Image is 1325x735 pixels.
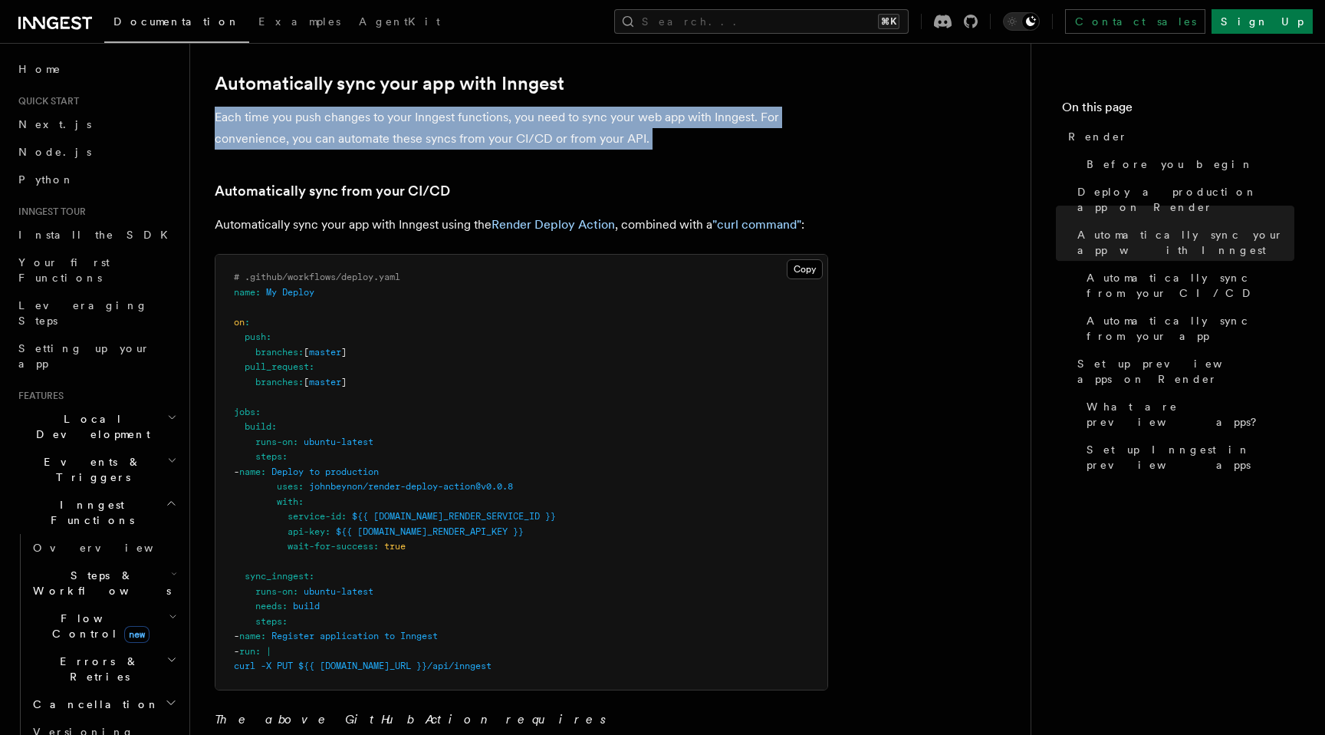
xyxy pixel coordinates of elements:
p: Automatically sync your app with Inngest using the , combined with a : [215,214,828,236]
span: : [282,601,288,611]
span: Steps & Workflows [27,568,171,598]
a: Python [12,166,180,193]
a: Sign Up [1212,9,1313,34]
span: Set up Inngest in preview apps [1087,442,1294,473]
span: jobs [234,407,255,417]
span: Deploy a production app on Render [1077,184,1294,215]
span: : [255,646,261,657]
a: AgentKit [350,5,449,41]
span: build [245,421,271,432]
span: Node.js [18,146,91,158]
span: Events & Triggers [12,454,167,485]
span: Set up preview apps on Render [1077,356,1294,387]
span: ${{ [DOMAIN_NAME]_RENDER_SERVICE_ID }} [352,511,556,522]
span: runs-on [255,437,293,447]
span: with [277,496,298,507]
span: Inngest tour [12,206,86,218]
a: Before you begin [1080,150,1294,178]
kbd: ⌘K [878,14,899,29]
span: Quick start [12,95,79,107]
span: : [255,287,261,298]
span: : [309,571,314,582]
span: needs [255,601,282,611]
span: Inngest Functions [12,497,166,528]
a: Your first Functions [12,249,180,292]
span: Automatically sync from your app [1087,313,1294,344]
a: Examples [249,5,350,41]
a: Render Deploy Action [492,217,615,232]
span: wait-for-success [288,541,373,552]
span: Next.js [18,118,91,130]
span: Leveraging Steps [18,299,148,327]
a: Set up Inngest in preview apps [1080,436,1294,479]
a: "curl command" [712,217,801,232]
span: uses [277,481,298,492]
a: Overview [27,534,180,562]
span: ubuntu-latest [304,586,373,597]
span: sync_inngest [245,571,309,582]
span: [ [304,377,309,387]
button: Flow Controlnew [27,605,180,648]
a: Automatically sync from your CI/CD [1080,264,1294,307]
a: Automatically sync from your app [1080,307,1294,350]
span: Overview [33,542,191,554]
span: : [293,437,298,447]
a: Deploy a production app on Render [1071,178,1294,221]
span: Setting up your app [18,342,150,370]
span: name [234,287,255,298]
span: My Deploy [266,287,314,298]
span: - [234,631,239,641]
span: pull_request [245,361,309,372]
span: run [239,646,255,657]
span: push [245,331,266,342]
span: Python [18,173,74,186]
span: branches [255,347,298,358]
span: AgentKit [359,15,440,28]
span: Register application to Inngest [271,631,438,641]
span: name [239,466,261,477]
span: Home [18,61,61,77]
span: - [234,466,239,477]
span: ${{ [DOMAIN_NAME]_RENDER_API_KEY }} [336,526,524,537]
button: Cancellation [27,691,180,718]
a: What are preview apps? [1080,393,1294,436]
span: Cancellation [27,697,159,712]
span: Your first Functions [18,256,110,284]
span: # .github/workflows/deploy.yaml [234,272,400,282]
button: Steps & Workflows [27,562,180,605]
span: What are preview apps? [1087,399,1294,430]
a: Render [1062,123,1294,150]
span: johnbeynon/render-deploy-action@v0.0.8 [309,481,513,492]
span: Features [12,390,64,402]
a: Leveraging Steps [12,292,180,335]
span: : [298,496,304,507]
span: - [234,646,239,657]
span: : [373,541,379,552]
span: : [298,377,304,387]
a: Setting up your app [12,335,180,377]
span: Documentation [113,15,240,28]
button: Events & Triggers [12,448,180,491]
span: : [309,361,314,372]
a: Node.js [12,138,180,166]
span: Examples [258,15,340,28]
span: : [293,586,298,597]
a: Automatically sync your app with Inngest [215,73,564,94]
span: Before you begin [1087,157,1254,172]
span: Errors & Retries [27,654,166,684]
a: Install the SDK [12,221,180,249]
span: Deploy to production [271,466,379,477]
a: Automatically sync your app with Inngest [1071,221,1294,264]
span: master [309,377,341,387]
span: ] [341,377,347,387]
button: Inngest Functions [12,491,180,534]
h4: On this page [1062,98,1294,123]
span: : [282,451,288,462]
span: Automatically sync your app with Inngest [1077,227,1294,258]
span: ubuntu-latest [304,437,373,447]
span: Flow Control [27,611,169,641]
a: Documentation [104,5,249,43]
span: : [282,616,288,627]
span: name [239,631,261,641]
span: : [325,526,330,537]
